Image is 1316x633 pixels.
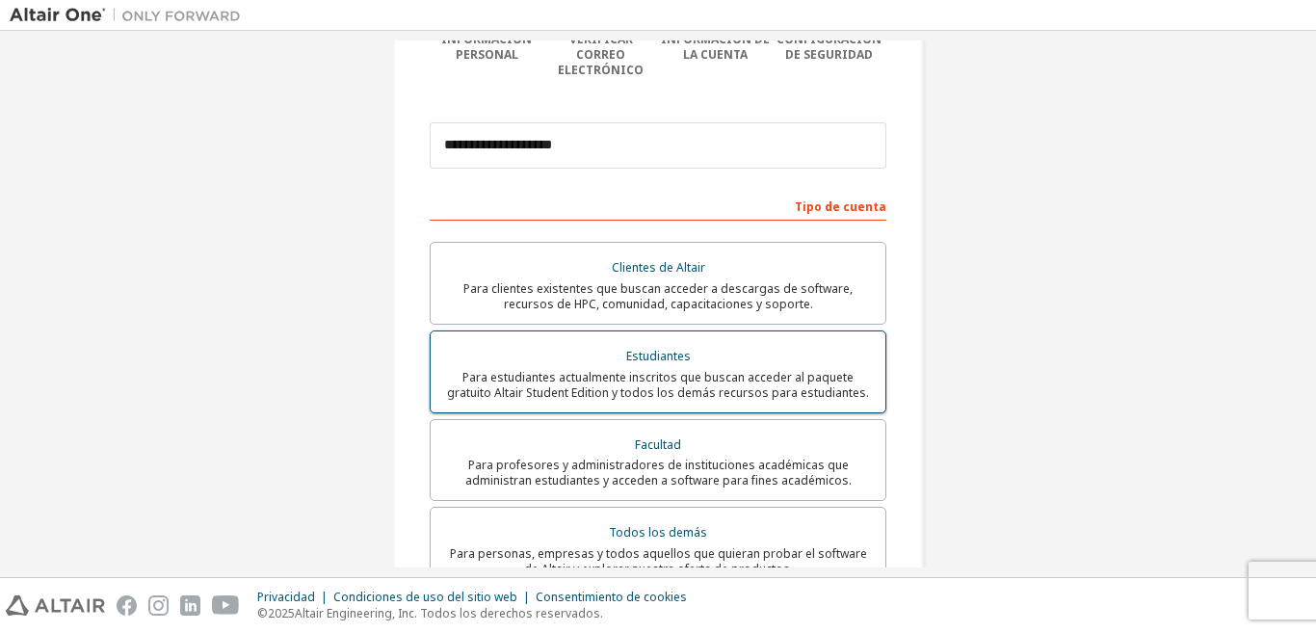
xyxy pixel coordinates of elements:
font: Información personal [441,31,532,63]
font: Configuración de seguridad [776,31,882,63]
font: Clientes de Altair [612,259,705,276]
font: Información de la cuenta [661,31,770,63]
font: Para clientes existentes que buscan acceder a descargas de software, recursos de HPC, comunidad, ... [463,280,853,312]
img: linkedin.svg [180,595,200,616]
font: Condiciones de uso del sitio web [333,589,517,605]
img: instagram.svg [148,595,169,616]
font: © [257,605,268,621]
font: Altair Engineering, Inc. Todos los derechos reservados. [295,605,603,621]
font: Para personas, empresas y todos aquellos que quieran probar el software de Altair y explorar nues... [450,545,867,577]
img: facebook.svg [117,595,137,616]
font: Verificar correo electrónico [558,31,644,78]
font: Todos los demás [609,524,707,541]
font: Facultad [635,436,681,453]
font: 2025 [268,605,295,621]
font: Estudiantes [626,348,691,364]
font: Consentimiento de cookies [536,589,687,605]
img: Altair Uno [10,6,250,25]
font: Tipo de cuenta [795,198,886,215]
img: youtube.svg [212,595,240,616]
img: altair_logo.svg [6,595,105,616]
font: Para estudiantes actualmente inscritos que buscan acceder al paquete gratuito Altair Student Edit... [447,369,869,401]
font: Privacidad [257,589,315,605]
font: Para profesores y administradores de instituciones académicas que administran estudiantes y acced... [465,457,852,488]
